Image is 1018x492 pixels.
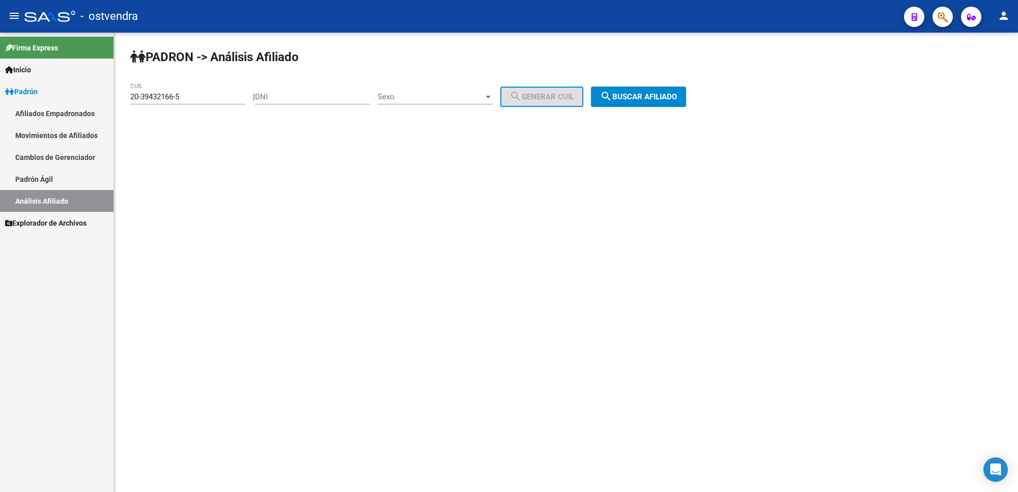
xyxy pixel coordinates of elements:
span: Padrón [5,86,38,97]
span: Firma Express [5,42,58,53]
mat-icon: menu [8,10,20,22]
button: Buscar afiliado [591,87,686,107]
span: Inicio [5,64,31,75]
span: Buscar afiliado [600,92,677,101]
span: - ostvendra [80,5,138,28]
strong: PADRON -> Análisis Afiliado [130,50,299,64]
span: Explorador de Archivos [5,217,87,229]
span: Generar CUIL [510,92,574,101]
div: Open Intercom Messenger [983,457,1008,482]
span: Sexo [378,92,484,101]
div: | [253,92,591,101]
mat-icon: search [510,90,522,102]
mat-icon: person [998,10,1010,22]
button: Generar CUIL [500,87,583,107]
mat-icon: search [600,90,612,102]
